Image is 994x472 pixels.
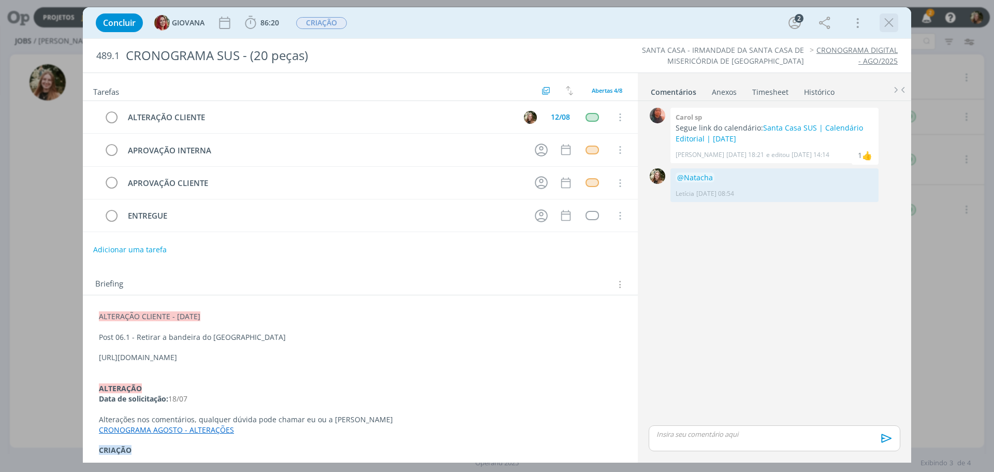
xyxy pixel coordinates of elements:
[676,123,873,144] p: Segue link do calendário:
[95,278,123,291] span: Briefing
[99,311,200,321] span: ALTERAÇÃO CLIENTE - [DATE]
[154,15,170,31] img: G
[766,150,790,160] span: e editou
[803,82,835,97] a: Histórico
[676,150,724,160] p: [PERSON_NAME]
[99,352,622,363] p: [URL][DOMAIN_NAME]
[650,168,665,184] img: L
[99,383,142,393] strong: ALTERAÇÃO
[676,112,702,122] b: Carol sp
[123,177,525,190] div: APROVAÇÃO CLIENTE
[296,17,347,29] span: CRIAÇÃO
[676,123,863,143] a: Santa Casa SUS | Calendário Editorial | [DATE]
[168,394,187,404] span: 18/07
[260,18,279,27] span: 86:20
[524,111,537,124] img: L
[677,173,713,182] span: @Natacha
[816,45,898,65] a: CRONOGRAMA DIGITAL - AGO/2025
[83,7,911,463] div: dialog
[99,414,622,425] p: Alterações nos comentários, qualquer dúvida pode chamar eu ou a [PERSON_NAME]
[96,50,120,62] span: 489.1
[551,113,570,121] div: 12/08
[696,189,734,198] span: [DATE] 08:54
[93,240,167,259] button: Adicionar uma tarefa
[123,111,514,124] div: ALTERAÇÃO CLIENTE
[103,19,136,27] span: Concluir
[122,43,560,68] div: CRONOGRAMA SUS - (20 peças)
[99,445,131,455] strong: CRIAÇÃO
[93,84,119,97] span: Tarefas
[296,17,347,30] button: CRIAÇÃO
[786,15,803,31] button: 2
[795,14,803,23] div: 2
[99,425,234,435] a: CRONOGRAMA AGOSTO - ALTERAÇÕES
[712,87,737,97] div: Anexos
[650,82,697,97] a: Comentários
[858,150,862,161] div: 1
[862,149,872,162] div: Natacha
[154,15,204,31] button: GGIOVANA
[96,13,143,32] button: Concluir
[752,82,789,97] a: Timesheet
[99,332,622,342] p: Post 06.1 - Retirar a bandeira do [GEOGRAPHIC_DATA]
[792,150,829,160] span: [DATE] 14:14
[172,19,204,26] span: GIOVANA
[123,144,525,157] div: APROVAÇÃO INTERNA
[99,394,168,404] strong: Data de solicitação:
[676,189,694,198] p: Letícia
[726,150,764,160] span: [DATE] 18:21
[592,87,622,94] span: Abertas 4/8
[566,86,573,95] img: arrow-down-up.svg
[650,108,665,123] img: C
[642,45,804,65] a: SANTA CASA - IRMANDADE DA SANTA CASA DE MISERICÓRDIA DE [GEOGRAPHIC_DATA]
[522,109,538,125] button: L
[242,15,282,31] button: 86:20
[123,209,525,222] div: ENTREGUE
